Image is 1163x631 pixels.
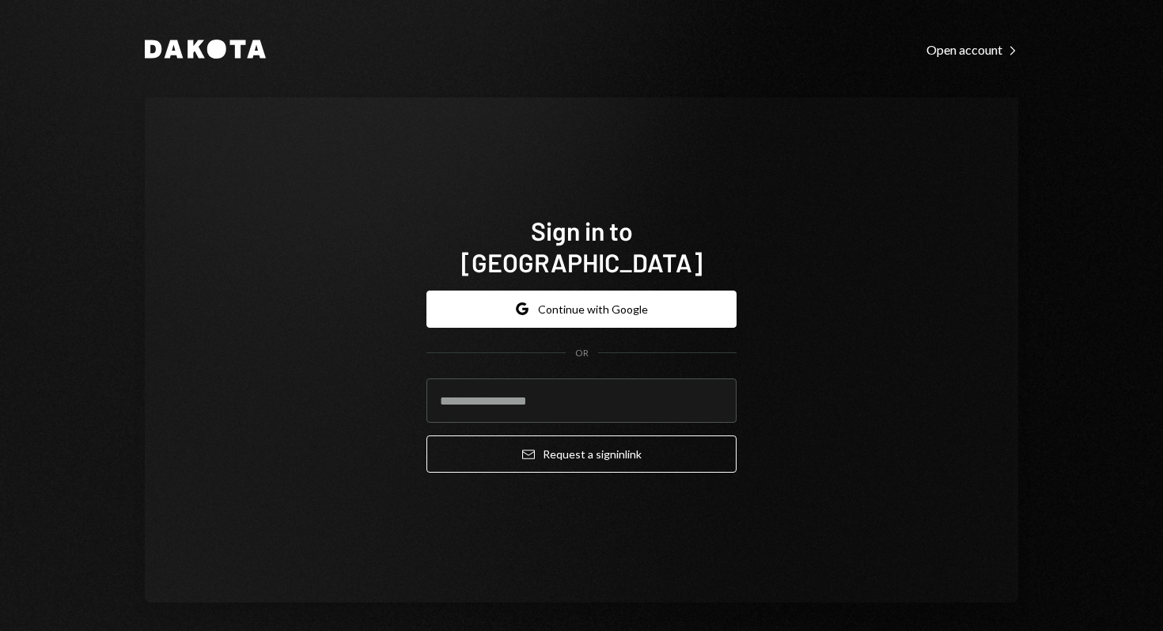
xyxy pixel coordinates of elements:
h1: Sign in to [GEOGRAPHIC_DATA] [426,215,737,278]
div: OR [575,347,589,360]
a: Open account [926,40,1018,58]
div: Open account [926,42,1018,58]
button: Continue with Google [426,291,737,328]
button: Request a signinlink [426,435,737,473]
